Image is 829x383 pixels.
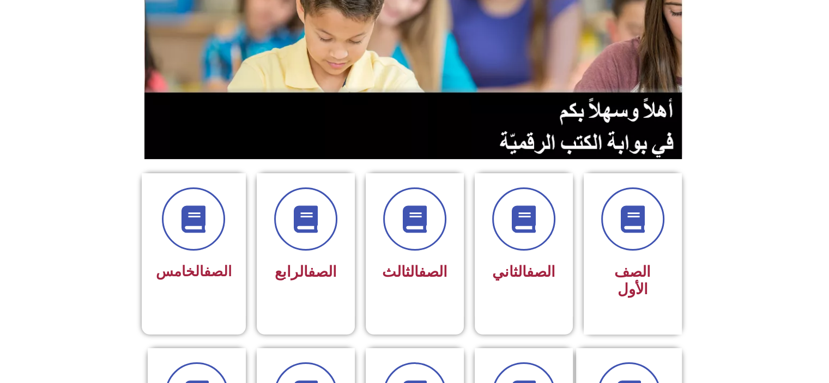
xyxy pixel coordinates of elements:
span: الخامس [156,263,232,279]
span: الصف الأول [614,263,651,298]
span: الثالث [382,263,447,281]
a: الصف [308,263,337,281]
span: الثاني [492,263,555,281]
a: الصف [419,263,447,281]
a: الصف [527,263,555,281]
a: الصف [204,263,232,279]
span: الرابع [275,263,337,281]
